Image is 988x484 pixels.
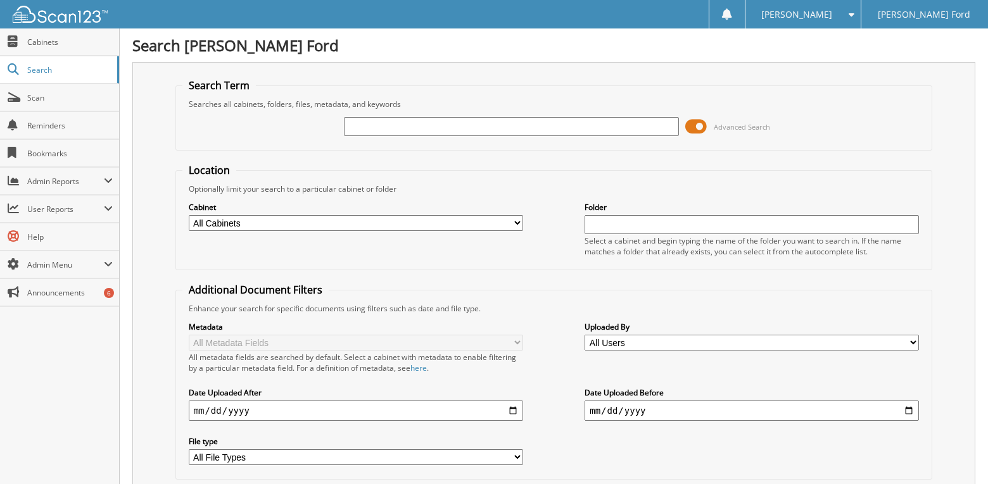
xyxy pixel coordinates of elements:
span: Admin Menu [27,259,104,270]
span: Search [27,65,111,75]
div: Searches all cabinets, folders, files, metadata, and keywords [182,99,926,109]
label: Folder [585,202,919,213]
label: Cabinet [189,202,523,213]
img: scan123-logo-white.svg [13,6,108,23]
input: start [189,400,523,421]
div: Optionally limit your search to a particular cabinet or folder [182,183,926,194]
legend: Additional Document Filters [182,283,329,297]
div: Enhance your search for specific documents using filters such as date and file type. [182,303,926,314]
div: 6 [104,288,114,298]
a: here [410,363,427,373]
h1: Search [PERSON_NAME] Ford [132,35,975,56]
label: File type [189,436,523,447]
label: Uploaded By [585,321,919,332]
span: Reminders [27,120,113,131]
div: Select a cabinet and begin typing the name of the folder you want to search in. If the name match... [585,235,919,257]
iframe: Chat Widget [925,423,988,484]
legend: Search Term [182,78,256,92]
span: [PERSON_NAME] Ford [878,11,970,18]
label: Date Uploaded After [189,387,523,398]
span: [PERSON_NAME] [761,11,832,18]
span: Cabinets [27,37,113,47]
label: Metadata [189,321,523,332]
span: Scan [27,92,113,103]
span: Announcements [27,287,113,298]
span: Help [27,232,113,242]
label: Date Uploaded Before [585,387,919,398]
span: Advanced Search [714,122,770,132]
span: User Reports [27,204,104,214]
legend: Location [182,163,236,177]
span: Admin Reports [27,176,104,187]
input: end [585,400,919,421]
span: Bookmarks [27,148,113,159]
div: All metadata fields are searched by default. Select a cabinet with metadata to enable filtering b... [189,352,523,373]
